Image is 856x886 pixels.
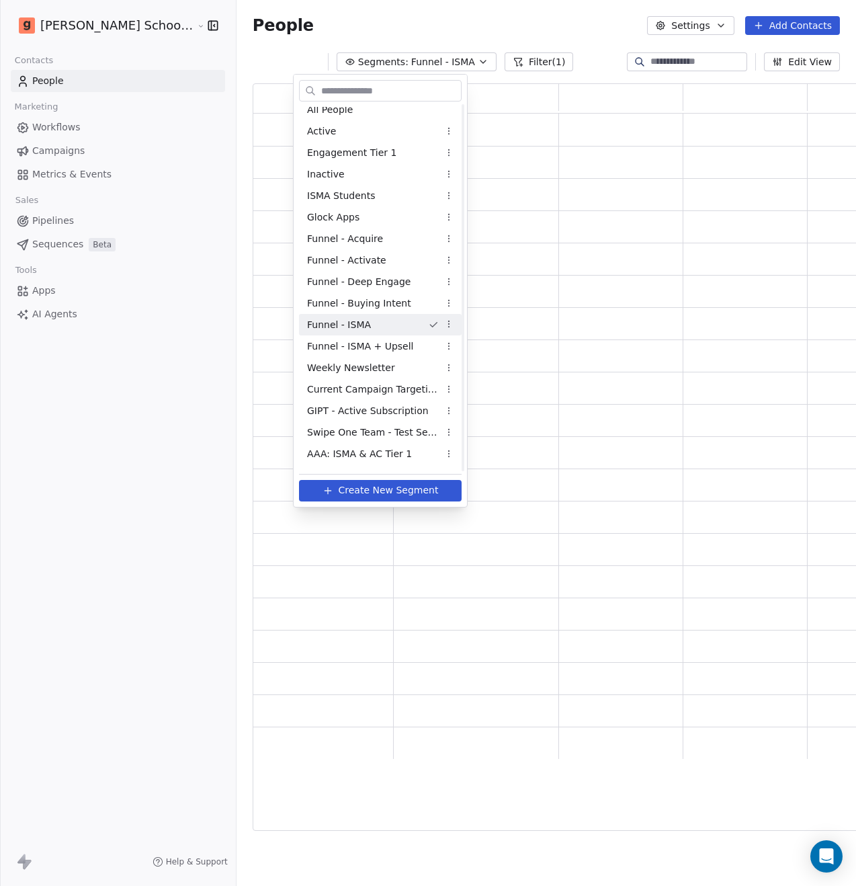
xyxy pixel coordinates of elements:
[339,483,439,497] span: Create New Segment
[307,426,439,440] span: Swipe One Team - Test Segment
[307,275,411,289] span: Funnel - Deep Engage
[307,339,413,354] span: Funnel - ISMA + Upsell
[307,361,395,375] span: Weekly Newsletter
[307,447,412,461] span: AAA: ISMA & AC Tier 1
[307,382,439,397] span: Current Campaign Targeting
[307,296,411,311] span: Funnel - Buying Intent
[307,124,336,138] span: Active
[307,103,353,117] span: All People
[307,146,397,160] span: Engagement Tier 1
[299,480,462,501] button: Create New Segment
[307,469,408,483] span: AAA: GP7 & AC Tier 1
[307,232,383,246] span: Funnel - Acquire
[307,253,386,268] span: Funnel - Activate
[307,189,376,203] span: ISMA Students
[307,318,371,332] span: Funnel - ISMA
[307,210,359,225] span: Glock Apps
[307,404,429,418] span: GIPT - Active Subscription
[307,167,345,182] span: Inactive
